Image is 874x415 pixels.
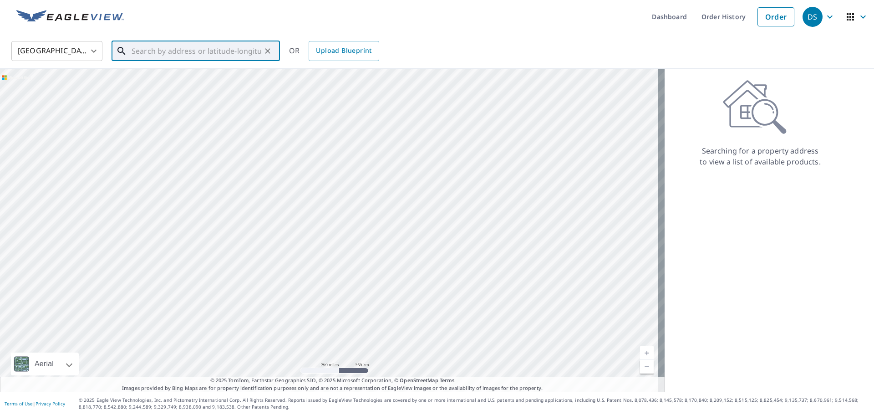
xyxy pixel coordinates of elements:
[309,41,379,61] a: Upload Blueprint
[11,38,102,64] div: [GEOGRAPHIC_DATA]
[32,353,56,375] div: Aerial
[36,400,65,407] a: Privacy Policy
[699,145,821,167] p: Searching for a property address to view a list of available products.
[210,377,455,384] span: © 2025 TomTom, Earthstar Geographics SIO, © 2025 Microsoft Corporation, ©
[5,400,33,407] a: Terms of Use
[640,346,654,360] a: Current Level 5, Zoom In
[5,401,65,406] p: |
[11,353,79,375] div: Aerial
[289,41,379,61] div: OR
[316,45,371,56] span: Upload Blueprint
[79,397,869,410] p: © 2025 Eagle View Technologies, Inc. and Pictometry International Corp. All Rights Reserved. Repo...
[16,10,124,24] img: EV Logo
[640,360,654,374] a: Current Level 5, Zoom Out
[261,45,274,57] button: Clear
[440,377,455,384] a: Terms
[803,7,823,27] div: DS
[132,38,261,64] input: Search by address or latitude-longitude
[400,377,438,384] a: OpenStreetMap
[757,7,794,26] a: Order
